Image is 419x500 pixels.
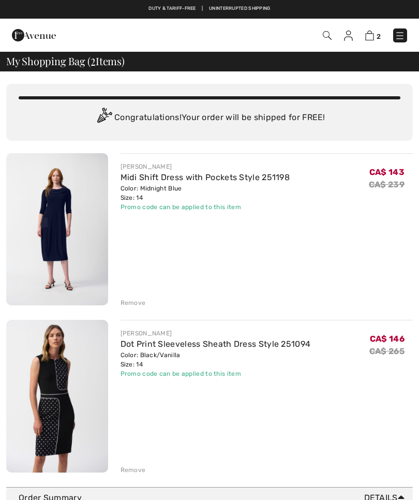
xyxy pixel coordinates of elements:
div: [PERSON_NAME] [121,162,290,171]
div: Color: Midnight Blue Size: 14 [121,184,290,202]
a: Dot Print Sleeveless Sheath Dress Style 251094 [121,339,311,349]
span: CA$ 143 [369,167,405,177]
s: CA$ 239 [369,180,405,189]
img: Search [323,31,332,40]
s: CA$ 265 [369,346,405,356]
img: Menu [395,31,405,41]
div: Promo code can be applied to this item [121,202,290,212]
div: [PERSON_NAME] [121,329,311,338]
span: CA$ 146 [370,334,405,344]
img: Dot Print Sleeveless Sheath Dress Style 251094 [6,320,108,472]
div: Color: Black/Vanilla Size: 14 [121,350,311,369]
img: Congratulation2.svg [94,108,114,128]
span: 2 [377,33,381,40]
img: Midi Shift Dress with Pockets Style 251198 [6,153,108,305]
div: Promo code can be applied to this item [121,369,311,378]
img: 1ère Avenue [12,25,56,46]
span: My Shopping Bag ( Items) [6,56,125,66]
a: 2 [365,29,381,41]
img: My Info [344,31,353,41]
div: Congratulations! Your order will be shipped for FREE! [19,108,400,128]
div: Remove [121,465,146,475]
span: 2 [91,53,96,67]
div: Remove [121,298,146,307]
a: 1ère Avenue [12,30,56,39]
a: Midi Shift Dress with Pockets Style 251198 [121,172,290,182]
img: Shopping Bag [365,31,374,40]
